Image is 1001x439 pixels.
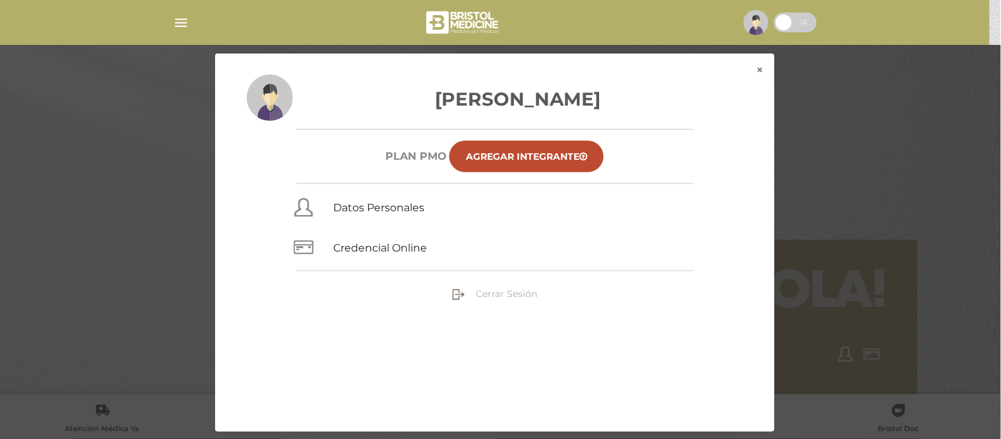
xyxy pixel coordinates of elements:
[449,141,604,172] a: Agregar Integrante
[476,288,537,300] span: Cerrar Sesión
[385,150,447,162] h6: Plan PMO
[333,201,424,214] a: Datos Personales
[247,75,293,121] img: profile-placeholder.svg
[746,53,775,86] button: ×
[452,288,537,300] a: Cerrar Sesión
[452,288,465,301] img: sign-out.png
[744,10,769,35] img: profile-placeholder.svg
[333,242,427,254] a: Credencial Online
[247,85,743,113] h3: [PERSON_NAME]
[173,15,189,31] img: Cober_menu-lines-white.svg
[424,7,503,38] img: bristol-medicine-blanco.png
